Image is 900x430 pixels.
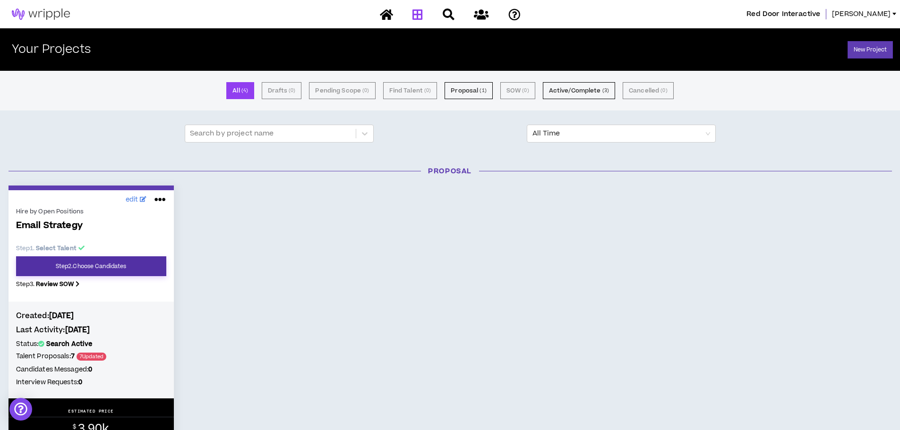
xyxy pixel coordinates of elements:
small: ( 0 ) [660,86,667,95]
b: 0 [78,378,82,387]
p: Step 3 . [16,280,166,288]
h3: Proposal [1,166,899,176]
span: Email Strategy [16,220,166,231]
b: [DATE] [65,325,90,335]
p: ESTIMATED PRICE [68,408,114,414]
b: [DATE] [49,311,74,321]
b: 0 [88,365,92,374]
small: ( 0 ) [362,86,369,95]
span: [PERSON_NAME] [832,9,891,19]
b: Select Talent [36,244,77,253]
b: 7 [71,352,75,361]
small: ( 0 ) [522,86,529,95]
button: Pending Scope (0) [309,82,375,99]
button: SOW (0) [500,82,535,99]
div: Open Intercom Messenger [9,398,32,421]
small: ( 0 ) [424,86,431,95]
p: Step 1 . [16,244,166,253]
button: Cancelled (0) [623,82,674,99]
button: Active/Complete (3) [543,82,615,99]
h5: Candidates Messaged: [16,364,166,375]
h2: Your Projects [12,43,91,57]
small: ( 3 ) [602,86,609,95]
h5: Talent Proposals: [16,351,166,362]
h5: Status: [16,339,166,349]
span: Red Door Interactive [746,9,820,19]
a: edit [123,193,149,207]
h4: Created: [16,311,166,321]
button: Proposal (1) [445,82,492,99]
small: ( 1 ) [480,86,486,95]
small: ( 4 ) [241,86,248,95]
button: Find Talent (0) [383,82,437,99]
b: Search Active [46,339,93,349]
span: 7 Updated [77,353,106,361]
b: Review SOW [36,280,74,288]
button: All (4) [226,82,254,99]
h5: Interview Requests: [16,377,166,388]
small: ( 0 ) [289,86,295,95]
h4: Last Activity: [16,325,166,335]
span: edit [126,195,138,205]
span: All Time [532,125,710,142]
a: Step2.Choose Candidates [16,256,166,276]
button: Drafts (0) [262,82,301,99]
a: New Project [848,41,893,59]
div: Hire by Open Positions [16,207,166,216]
